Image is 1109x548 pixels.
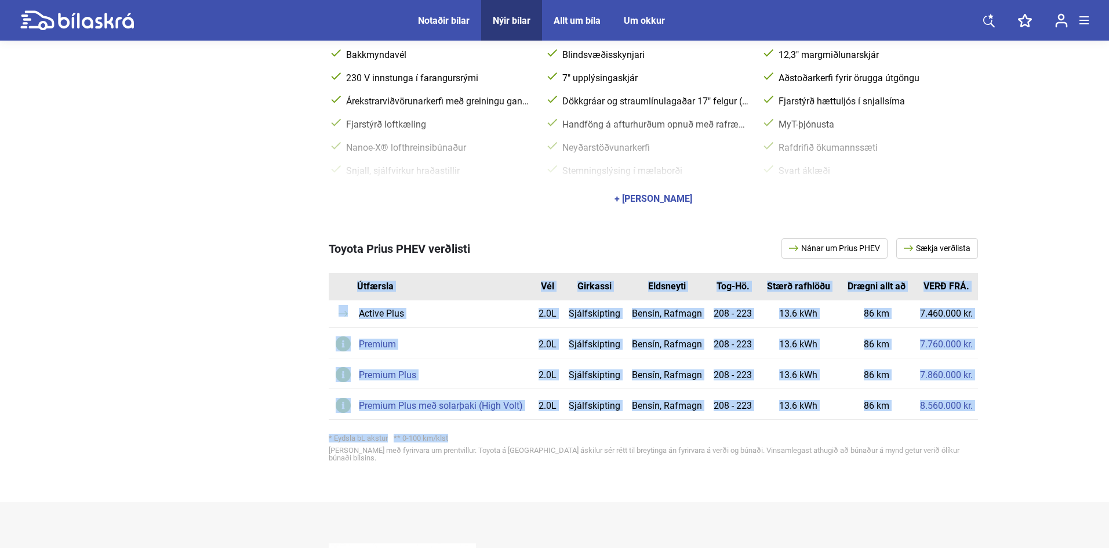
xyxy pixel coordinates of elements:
[626,328,708,358] td: Bensín, Rafmagn
[781,238,888,259] a: Nánar um Prius PHEV
[329,447,978,462] div: [PERSON_NAME] með fyrirvara um prentvillur. Toyota á [GEOGRAPHIC_DATA] áskilur sér rétt til breyt...
[767,282,830,291] div: Stærð rafhlöðu
[626,358,708,389] td: Bensín, Rafmagn
[532,300,563,328] td: 2.0L
[328,273,359,300] th: Id
[717,282,750,291] div: Tog-Hö.
[359,371,523,380] div: Premium Plus
[615,194,692,204] div: + [PERSON_NAME]
[572,282,617,291] div: Girkassi
[758,328,839,358] td: 13.6 kWh
[920,371,973,380] a: 7.860.000 kr.
[339,311,348,317] img: arrow.svg
[532,358,563,389] td: 2.0L
[626,300,708,328] td: Bensín, Rafmagn
[920,340,973,349] a: 7.760.000 kr.
[344,72,533,84] span: 230 V innstunga í farangursrými
[758,389,839,420] td: 13.6 kWh
[920,309,973,318] a: 7.460.000 kr.
[635,282,699,291] div: Eldsneyti
[896,238,978,259] a: Sækja verðlista
[848,282,906,291] div: Drægni allt að
[904,245,916,251] img: arrow.svg
[563,389,626,420] td: Sjálfskipting
[758,300,839,328] td: 13.6 kWh
[708,389,758,420] td: 208 - 223
[776,49,966,61] span: 12,3" margmiðlunarskjár
[532,328,563,358] td: 2.0L
[708,300,758,328] td: 208 - 223
[359,340,523,349] div: Premium
[344,49,533,61] span: Bakkmyndavél
[532,389,563,420] td: 2.0L
[329,434,978,442] div: * Eydsla bL akstur
[708,358,758,389] td: 208 - 223
[359,309,523,318] div: Active Plus
[839,300,914,328] td: 86 km
[1055,13,1068,28] img: user-login.svg
[554,15,601,26] a: Allt um bíla
[624,15,665,26] a: Um okkur
[626,389,708,420] td: Bensín, Rafmagn
[560,72,750,84] span: 7" upplýsingaskjár
[758,358,839,389] td: 13.6 kWh
[563,300,626,328] td: Sjálfskipting
[563,358,626,389] td: Sjálfskipting
[920,401,973,411] a: 8.560.000 kr.
[839,328,914,358] td: 86 km
[357,282,528,291] div: Útfærsla
[708,328,758,358] td: 208 - 223
[336,367,351,382] img: info-icon.svg
[563,328,626,358] td: Sjálfskipting
[560,49,750,61] span: Blindsvæðisskynjari
[839,358,914,389] td: 86 km
[839,389,914,420] td: 86 km
[336,398,351,413] img: info-icon.svg
[336,336,351,351] img: info-icon.svg
[923,282,970,291] div: VERÐ FRÁ.
[359,401,523,411] div: Premium Plus með solarþaki (High Volt)
[394,434,448,442] span: ** 0-100 km/klst
[418,15,470,26] a: Notaðir bílar
[776,72,966,84] span: Aðstoðarkerfi fyrir örugga útgöngu
[789,245,801,251] img: arrow.svg
[493,15,530,26] a: Nýir bílar
[541,282,554,291] div: Vél
[329,242,470,256] span: Toyota Prius PHEV verðlisti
